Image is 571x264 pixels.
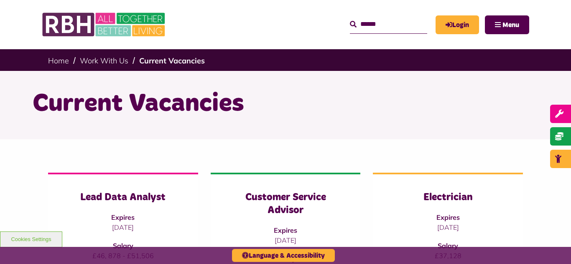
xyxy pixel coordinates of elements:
[485,15,529,34] button: Navigation
[390,222,506,232] p: [DATE]
[80,56,128,65] a: Work With Us
[139,56,205,65] a: Current Vacancies
[390,191,506,204] h3: Electrician
[227,235,344,245] p: [DATE]
[274,226,297,234] strong: Expires
[48,56,69,65] a: Home
[533,226,571,264] iframe: Netcall Web Assistant for live chat
[436,213,460,221] strong: Expires
[65,191,181,204] h3: Lead Data Analyst
[111,213,135,221] strong: Expires
[33,88,538,120] h1: Current Vacancies
[227,191,344,217] h3: Customer Service Advisor
[42,8,167,41] img: RBH
[113,241,133,250] strong: Salary
[65,222,181,232] p: [DATE]
[436,15,479,34] a: MyRBH
[232,249,335,262] button: Language & Accessibility
[438,241,458,250] strong: Salary
[502,22,519,28] span: Menu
